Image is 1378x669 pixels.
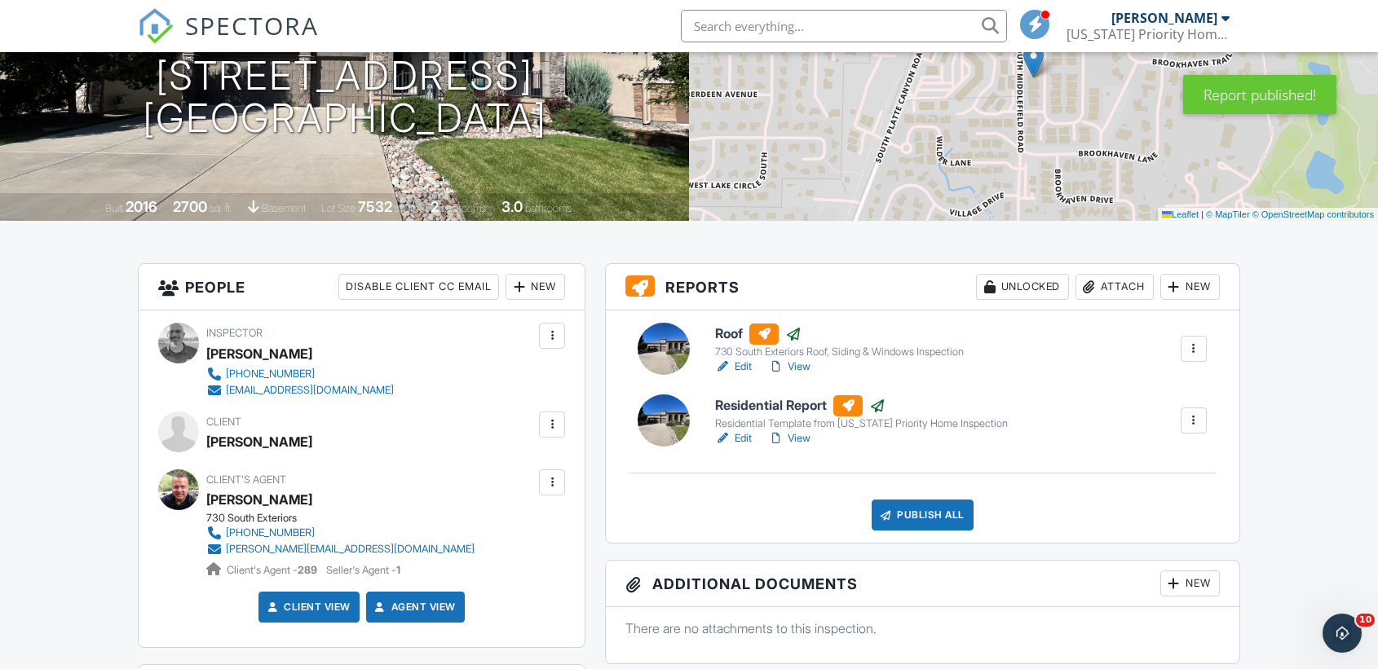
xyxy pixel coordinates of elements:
[326,564,400,576] span: Seller's Agent -
[1252,209,1374,219] a: © OpenStreetMap contributors
[1323,614,1362,653] iframe: Intercom live chat
[138,8,174,44] img: The Best Home Inspection Software - Spectora
[715,395,1008,431] a: Residential Report Residential Template from [US_STATE] Priority Home Inspection
[206,382,394,398] a: [EMAIL_ADDRESS][DOMAIN_NAME]
[441,202,486,214] span: bedrooms
[1111,10,1217,26] div: [PERSON_NAME]
[395,202,415,214] span: sq.ft.
[226,526,315,539] div: [PHONE_NUMBER]
[206,512,488,525] div: 730 South Exteriors
[715,430,752,447] a: Edit
[506,274,565,300] div: New
[264,599,351,615] a: Client View
[606,561,1239,607] h3: Additional Documents
[372,599,456,615] a: Agent View
[298,564,317,576] strong: 289
[501,198,523,215] div: 3.0
[206,416,241,428] span: Client
[226,368,315,381] div: [PHONE_NUMBER]
[358,198,392,215] div: 7532
[173,198,207,215] div: 2700
[206,327,263,339] span: Inspector
[227,564,320,576] span: Client's Agent -
[715,323,964,359] a: Roof 730 South Exteriors Roof, Siding & Windows Inspection
[396,564,400,576] strong: 1
[1075,274,1154,300] div: Attach
[768,430,810,447] a: View
[768,359,810,375] a: View
[715,417,1008,430] div: Residential Template from [US_STATE] Priority Home Inspection
[1206,209,1250,219] a: © MapTiler
[715,395,1008,416] h6: Residential Report
[206,487,312,512] a: [PERSON_NAME]
[226,384,394,397] div: [EMAIL_ADDRESS][DOMAIN_NAME]
[606,264,1239,310] h3: Reports
[1160,570,1220,596] div: New
[321,202,356,214] span: Lot Size
[1201,209,1204,219] span: |
[138,22,319,56] a: SPECTORA
[206,366,394,382] a: [PHONE_NUMBER]
[206,525,475,541] a: [PHONE_NUMBER]
[262,202,306,214] span: basement
[1183,75,1336,114] div: Report published!
[105,202,123,214] span: Built
[206,429,312,454] div: [PERSON_NAME]
[1160,274,1220,300] div: New
[185,8,319,42] span: SPECTORA
[525,202,572,214] span: bathrooms
[976,274,1069,300] div: Unlocked
[681,10,1007,42] input: Search everything...
[210,202,232,214] span: sq. ft.
[431,198,439,215] div: 2
[206,541,475,557] a: [PERSON_NAME][EMAIL_ADDRESS][DOMAIN_NAME]
[139,264,585,310] h3: People
[226,543,475,556] div: [PERSON_NAME][EMAIL_ADDRESS][DOMAIN_NAME]
[1023,45,1044,78] img: Marker
[715,323,964,345] h6: Roof
[126,198,157,215] div: 2016
[872,500,974,530] div: Publish All
[1162,209,1199,219] a: Leaflet
[625,619,1220,637] p: There are no attachments to this inspection.
[715,346,964,359] div: 730 South Exteriors Roof, Siding & Windows Inspection
[143,55,547,141] h1: [STREET_ADDRESS] [GEOGRAPHIC_DATA]
[206,341,312,366] div: [PERSON_NAME]
[715,359,752,375] a: Edit
[206,473,286,486] span: Client's Agent
[1067,26,1230,42] div: Colorado Priority Home Inspection
[1356,614,1375,627] span: 10
[338,274,499,300] div: Disable Client CC Email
